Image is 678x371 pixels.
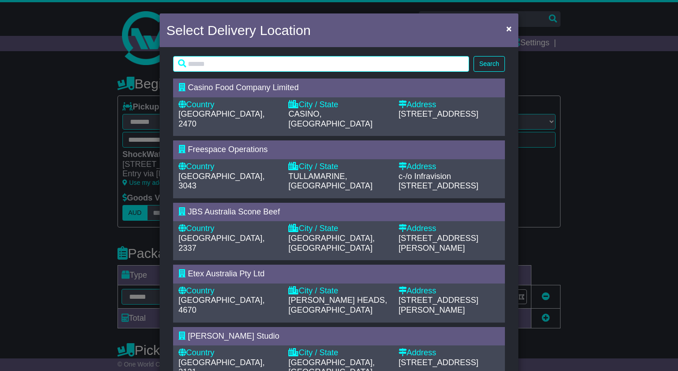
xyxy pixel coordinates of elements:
[399,348,500,358] div: Address
[178,109,265,128] span: [GEOGRAPHIC_DATA], 2470
[399,109,478,118] span: [STREET_ADDRESS]
[399,234,478,253] span: [STREET_ADDRESS][PERSON_NAME]
[399,100,500,110] div: Address
[288,296,387,314] span: [PERSON_NAME] HEADS, [GEOGRAPHIC_DATA]
[506,23,512,34] span: ×
[188,332,279,340] span: [PERSON_NAME] Studio
[178,172,265,191] span: [GEOGRAPHIC_DATA], 3043
[288,348,389,358] div: City / State
[288,224,389,234] div: City / State
[399,296,478,314] span: [STREET_ADDRESS][PERSON_NAME]
[399,286,500,296] div: Address
[188,269,265,278] span: Etex Australia Pty Ltd
[288,234,374,253] span: [GEOGRAPHIC_DATA], [GEOGRAPHIC_DATA]
[178,296,265,314] span: [GEOGRAPHIC_DATA], 4670
[399,181,478,190] span: [STREET_ADDRESS]
[288,286,389,296] div: City / State
[188,83,299,92] span: Casino Food Company Limited
[288,109,372,128] span: CASINO, [GEOGRAPHIC_DATA]
[178,286,279,296] div: Country
[178,234,265,253] span: [GEOGRAPHIC_DATA], 2337
[288,100,389,110] div: City / State
[399,358,478,367] span: [STREET_ADDRESS]
[178,162,279,172] div: Country
[288,172,372,191] span: TULLAMARINE, [GEOGRAPHIC_DATA]
[502,19,516,38] button: Close
[399,172,451,181] span: c-/o Infravision
[178,100,279,110] div: Country
[288,162,389,172] div: City / State
[399,162,500,172] div: Address
[166,20,311,40] h4: Select Delivery Location
[178,224,279,234] div: Country
[188,207,280,216] span: JBS Australia Scone Beef
[188,145,268,154] span: Freespace Operations
[178,348,279,358] div: Country
[399,224,500,234] div: Address
[474,56,505,72] button: Search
